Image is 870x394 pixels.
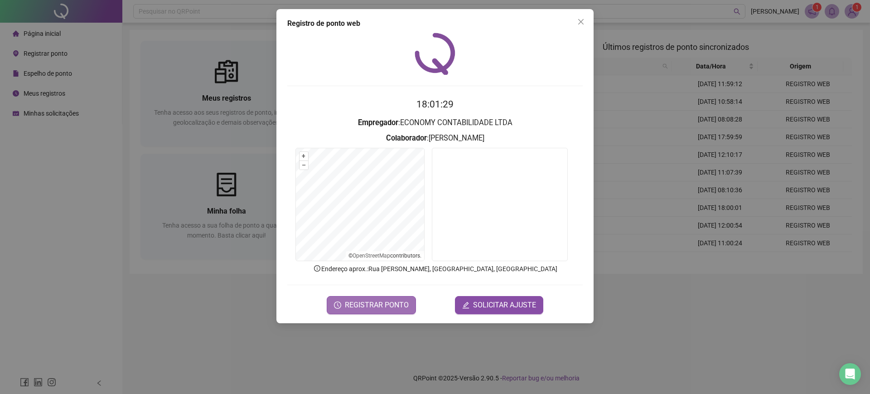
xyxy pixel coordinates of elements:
[455,296,543,314] button: editSOLICITAR AJUSTE
[313,264,321,272] span: info-circle
[327,296,416,314] button: REGISTRAR PONTO
[473,300,536,311] span: SOLICITAR AJUSTE
[287,117,583,129] h3: : ECONOMY CONTABILIDADE LTDA
[574,15,588,29] button: Close
[348,253,421,259] li: © contributors.
[358,118,398,127] strong: Empregador
[386,134,427,142] strong: Colaborador
[462,302,469,309] span: edit
[300,161,308,170] button: –
[577,18,585,25] span: close
[334,302,341,309] span: clock-circle
[287,264,583,274] p: Endereço aprox. : Rua [PERSON_NAME], [GEOGRAPHIC_DATA], [GEOGRAPHIC_DATA]
[300,152,308,161] button: +
[839,363,861,385] div: Open Intercom Messenger
[415,33,455,75] img: QRPoint
[353,253,390,259] a: OpenStreetMap
[416,99,454,110] time: 18:01:29
[345,300,409,311] span: REGISTRAR PONTO
[287,18,583,29] div: Registro de ponto web
[287,132,583,144] h3: : [PERSON_NAME]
